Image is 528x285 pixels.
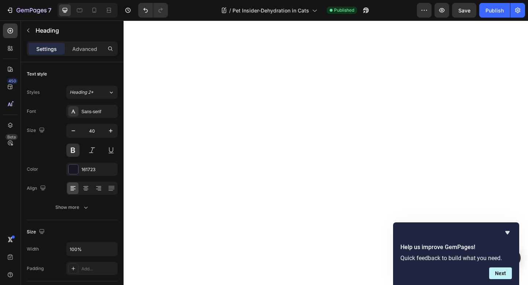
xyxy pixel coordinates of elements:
[3,3,55,18] button: 7
[72,45,97,53] p: Advanced
[400,228,512,279] div: Help us improve GemPages!
[27,201,118,214] button: Show more
[489,267,512,279] button: Next question
[48,6,51,15] p: 7
[81,266,116,272] div: Add...
[138,3,168,18] div: Undo/Redo
[67,243,117,256] input: Auto
[458,7,470,14] span: Save
[27,166,38,173] div: Color
[400,255,512,262] p: Quick feedback to build what you need.
[503,228,512,237] button: Hide survey
[36,45,57,53] p: Settings
[27,71,47,77] div: Text style
[479,3,510,18] button: Publish
[55,204,89,211] div: Show more
[124,21,528,285] iframe: Design area
[232,7,309,14] span: Pet Insider-Dehydration in Cats
[452,3,476,18] button: Save
[27,108,36,115] div: Font
[70,89,93,96] span: Heading 2*
[7,78,18,84] div: 450
[27,227,46,237] div: Size
[81,108,116,115] div: Sans-serif
[5,134,18,140] div: Beta
[485,7,504,14] div: Publish
[400,243,512,252] h2: Help us improve GemPages!
[36,26,115,35] p: Heading
[27,265,44,272] div: Padding
[27,126,46,136] div: Size
[81,166,116,173] div: 161723
[229,7,231,14] span: /
[27,246,39,252] div: Width
[27,89,40,96] div: Styles
[334,7,354,14] span: Published
[27,184,47,193] div: Align
[66,86,118,99] button: Heading 2*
